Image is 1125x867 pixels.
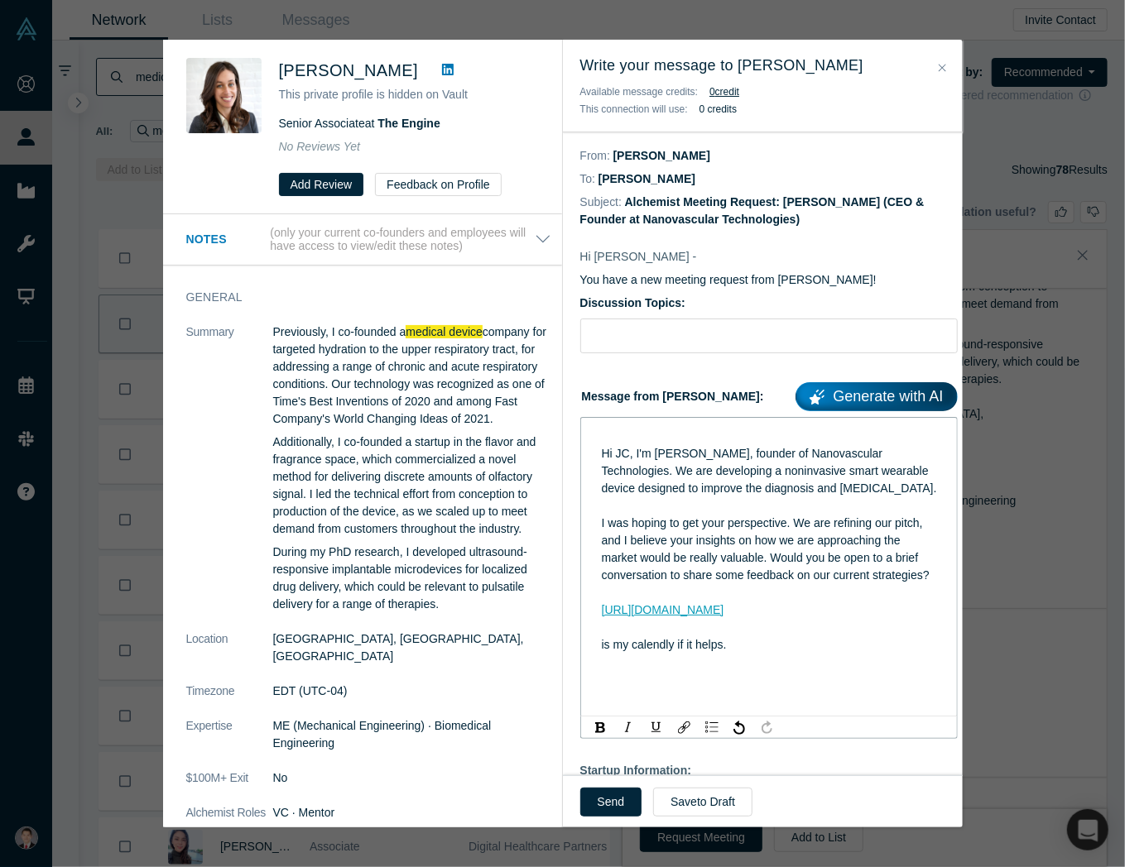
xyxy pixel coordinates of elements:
[580,195,925,226] dd: Alchemist Meeting Request: [PERSON_NAME] (CEO & Founder at Nanovascular Technologies)
[406,325,483,338] span: medical device
[757,719,777,735] div: Redo
[599,172,695,185] dd: [PERSON_NAME]
[592,423,947,711] div: rdw-editor
[590,719,611,735] div: Bold
[273,433,551,538] p: Additionally, I co-founded a startup in the flavor and fragrance space, which commercialized a no...
[270,226,534,254] p: (only your current co-founders and employees will have access to view/edit these notes)
[580,147,611,165] dt: From:
[580,194,623,211] dt: Subject:
[701,719,723,735] div: Unordered
[580,788,642,817] button: Send
[279,61,418,79] span: [PERSON_NAME]
[580,170,596,188] dt: To:
[796,382,957,411] a: Generate with AI
[709,84,739,100] button: 0credit
[618,719,639,735] div: Italic
[186,58,262,133] img: Rachel Field's Profile Image
[613,149,710,162] dd: [PERSON_NAME]
[729,719,750,735] div: Undo
[580,295,958,312] label: Discussion Topics:
[279,117,440,130] span: Senior Associate at
[273,544,551,613] p: During my PhD research, I developed ultrasound-responsive implantable microdevices for localized ...
[377,117,440,130] a: The Engine
[186,630,273,683] dt: Location
[580,417,958,716] div: rdw-wrapper
[186,804,273,839] dt: Alchemist Roles
[375,173,502,196] button: Feedback on Profile
[279,86,539,103] p: This private profile is hidden on Vault
[273,630,551,665] dd: [GEOGRAPHIC_DATA], [GEOGRAPHIC_DATA], [GEOGRAPHIC_DATA]
[726,719,781,735] div: rdw-history-control
[273,804,551,821] dd: VC · Mentor
[580,248,958,266] p: Hi [PERSON_NAME] -
[186,717,273,769] dt: Expertise
[934,59,951,78] button: Close
[602,638,727,651] span: is my calendly if it helps.
[580,86,699,98] span: Available message credits:
[279,140,361,153] span: No Reviews Yet
[580,271,958,289] p: You have a new meeting request from [PERSON_NAME]!
[186,289,528,306] h3: General
[587,719,671,735] div: rdw-inline-control
[273,719,492,750] span: ME (Mechanical Engineering) · Biomedical Engineering
[580,376,958,411] label: Message from [PERSON_NAME]:
[674,719,695,735] div: Link
[279,173,364,196] button: Add Review
[186,769,273,804] dt: $100M+ Exit
[273,683,551,700] dd: EDT (UTC-04)
[602,447,937,495] span: Hi JC, I'm [PERSON_NAME], founder of Nanovascular Technologies. We are developing a noninvasive s...
[273,769,551,787] dd: No
[186,231,267,248] h3: Notes
[602,603,724,616] a: [URL][DOMAIN_NAME]
[602,516,930,582] span: I was hoping to get your perspective. We are refining our pitch, and I believe your insights on h...
[653,788,752,817] button: Saveto Draft
[186,323,273,630] dt: Summary
[698,719,726,735] div: rdw-list-control
[700,103,737,115] b: 0 credits
[580,716,958,739] div: rdw-toolbar
[273,323,551,428] p: Previously, I co-founded a company for targeted hydration to the upper respiratory tract, for add...
[186,226,551,254] button: Notes (only your current co-founders and employees will have access to view/edit these notes)
[580,55,945,77] h3: Write your message to [PERSON_NAME]
[580,103,688,115] span: This connection will use:
[186,683,273,717] dt: Timezone
[671,719,698,735] div: rdw-link-control
[646,719,667,735] div: Underline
